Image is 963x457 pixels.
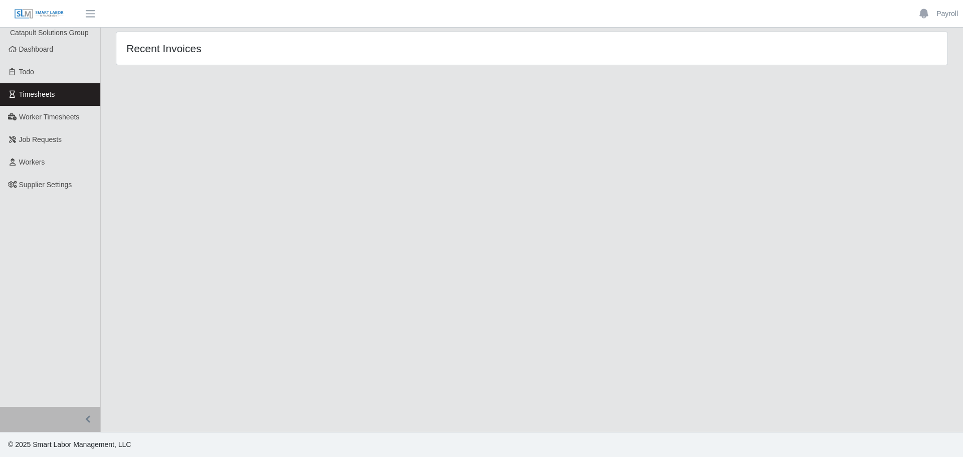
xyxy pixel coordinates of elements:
[14,9,64,20] img: SLM Logo
[19,181,72,189] span: Supplier Settings
[8,440,131,448] span: © 2025 Smart Labor Management, LLC
[19,68,34,76] span: Todo
[19,158,45,166] span: Workers
[936,9,958,19] a: Payroll
[10,29,88,37] span: Catapult Solutions Group
[19,90,55,98] span: Timesheets
[19,45,54,53] span: Dashboard
[19,135,62,143] span: Job Requests
[19,113,79,121] span: Worker Timesheets
[126,42,455,55] h4: Recent Invoices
